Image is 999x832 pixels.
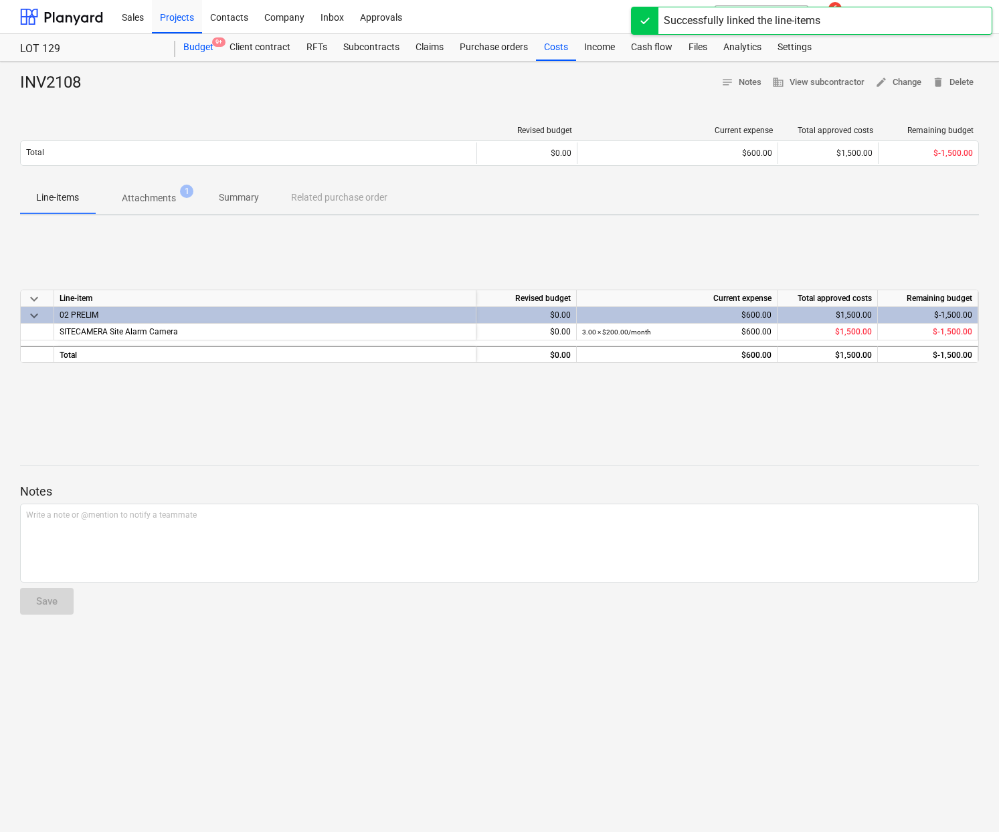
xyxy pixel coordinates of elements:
a: Cash flow [623,34,680,61]
div: 02 PRELIM [60,307,470,323]
iframe: Chat Widget [932,768,999,832]
div: Total approved costs [778,290,878,307]
span: 1 [180,185,193,198]
span: $-1,500.00 [933,327,972,336]
div: Successfully linked the line-items [664,13,820,29]
span: keyboard_arrow_down [26,291,42,307]
span: $1,500.00 [835,327,872,336]
div: Line-item [54,290,476,307]
button: View subcontractor [767,72,870,93]
p: Attachments [122,191,176,205]
a: Analytics [715,34,769,61]
div: $1,500.00 [778,346,878,362]
div: $600.00 [583,148,772,158]
a: Settings [769,34,820,61]
div: 聊天小组件 [932,768,999,832]
span: $-1,500.00 [933,148,973,158]
div: $-1,500.00 [878,307,978,324]
button: Notes [716,72,767,93]
span: View subcontractor [772,75,865,90]
p: Total [26,147,44,159]
span: delete [932,76,944,88]
div: $0.00 [476,142,577,164]
div: INV2108 [20,72,92,94]
div: $1,500.00 [778,307,878,324]
span: SITECAMERA Site Alarm Camera [60,327,178,336]
a: Client contract [221,34,298,61]
small: 3.00 × $200.00 / month [582,328,651,336]
button: Change [870,72,927,93]
div: Current expense [583,126,773,135]
div: Budget [175,34,221,61]
span: edit [875,76,887,88]
span: Delete [932,75,974,90]
div: Revised budget [482,126,572,135]
a: RFTs [298,34,335,61]
p: Summary [219,191,259,205]
span: Change [875,75,921,90]
span: Notes [721,75,761,90]
div: Total approved costs [784,126,873,135]
a: Budget9+ [175,34,221,61]
p: Line-items [36,191,79,205]
div: $1,500.00 [778,142,878,164]
div: Current expense [577,290,778,307]
span: 9+ [212,37,225,47]
p: Notes [20,484,979,500]
div: $0.00 [476,324,577,340]
span: notes [721,76,733,88]
a: Purchase orders [452,34,536,61]
div: $600.00 [582,307,771,324]
a: Files [680,34,715,61]
div: $600.00 [582,324,771,340]
div: LOT 129 [20,42,159,56]
div: Remaining budget [878,290,978,307]
span: business [772,76,784,88]
div: $-1,500.00 [878,346,978,362]
div: Remaining budget [884,126,974,135]
a: Income [576,34,623,61]
div: $600.00 [582,347,771,364]
div: $0.00 [476,307,577,324]
a: Subcontracts [335,34,407,61]
button: Delete [927,72,979,93]
a: Costs [536,34,576,61]
div: Total [54,346,476,362]
div: Revised budget [476,290,577,307]
div: $0.00 [476,346,577,362]
span: keyboard_arrow_down [26,308,42,324]
a: Claims [407,34,452,61]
